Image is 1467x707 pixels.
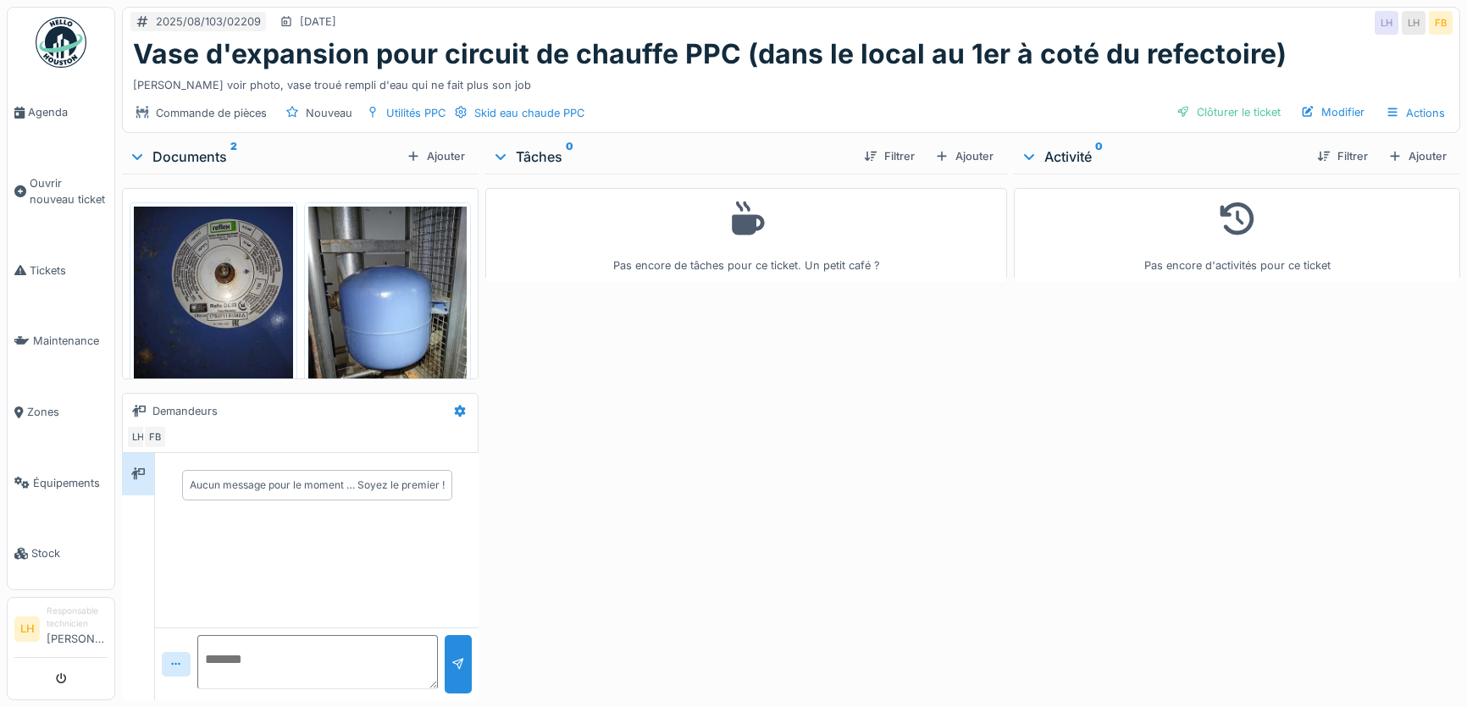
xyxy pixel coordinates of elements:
[14,616,40,642] li: LH
[1375,11,1398,35] div: LH
[134,207,293,419] img: 7qeievonbtu5ex9m6oj4ozcm0ki2
[27,404,108,420] span: Zones
[1402,11,1425,35] div: LH
[47,605,108,631] div: Responsable technicien
[8,235,114,307] a: Tickets
[30,175,108,207] span: Ouvrir nouveau ticket
[300,14,336,30] div: [DATE]
[474,105,584,121] div: Skid eau chaude PPC
[8,518,114,589] a: Stock
[47,605,108,654] li: [PERSON_NAME]
[1381,145,1453,168] div: Ajouter
[1429,11,1453,35] div: FB
[14,605,108,658] a: LH Responsable technicien[PERSON_NAME]
[36,17,86,68] img: Badge_color-CXgf-gQk.svg
[156,14,261,30] div: 2025/08/103/02209
[492,146,850,167] div: Tâches
[33,475,108,491] span: Équipements
[156,105,267,121] div: Commande de pièces
[1310,145,1375,168] div: Filtrer
[8,306,114,377] a: Maintenance
[31,545,108,561] span: Stock
[230,146,237,167] sup: 2
[857,145,922,168] div: Filtrer
[1294,101,1371,124] div: Modifier
[8,77,114,148] a: Agenda
[1378,101,1453,125] div: Actions
[133,70,1449,93] div: [PERSON_NAME] voir photo, vase troué rempli d'eau qui ne fait plus son job
[8,148,114,235] a: Ouvrir nouveau ticket
[1170,101,1287,124] div: Clôturer le ticket
[1021,146,1304,167] div: Activité
[386,105,446,121] div: Utilités PPC
[306,105,352,121] div: Nouveau
[190,478,445,493] div: Aucun message pour le moment … Soyez le premier !
[133,38,1287,70] h1: Vase d'expansion pour circuit de chauffe PPC (dans le local au 1er à coté du refectoire)
[33,333,108,349] span: Maintenance
[566,146,573,167] sup: 0
[1025,196,1449,274] div: Pas encore d'activités pour ce ticket
[400,145,472,168] div: Ajouter
[152,403,218,419] div: Demandeurs
[126,425,150,449] div: LH
[928,145,1000,168] div: Ajouter
[1095,146,1103,167] sup: 0
[28,104,108,120] span: Agenda
[30,262,108,279] span: Tickets
[308,207,468,419] img: djnejsff6f5ppabcaj02ns6eeglr
[8,377,114,448] a: Zones
[496,196,996,274] div: Pas encore de tâches pour ce ticket. Un petit café ?
[129,146,400,167] div: Documents
[143,425,167,449] div: FB
[8,448,114,519] a: Équipements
